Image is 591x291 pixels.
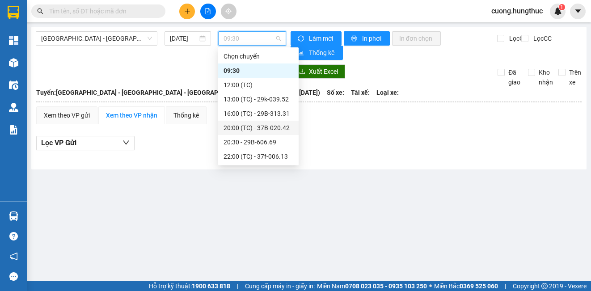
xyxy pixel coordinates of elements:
[41,32,152,45] span: Bắc Ninh - Hà Nội - Tân Kỳ
[9,272,18,281] span: message
[434,281,498,291] span: Miền Bắc
[9,232,18,240] span: question-circle
[245,281,315,291] span: Cung cấp máy in - giấy in:
[292,64,345,79] button: downloadXuất Excel
[9,36,18,45] img: dashboard-icon
[149,281,230,291] span: Hỗ trợ kỹ thuật:
[376,88,399,97] span: Loại xe:
[9,211,18,221] img: warehouse-icon
[460,283,498,290] strong: 0369 525 060
[9,80,18,90] img: warehouse-icon
[5,23,21,68] img: logo.jpg
[566,67,585,87] span: Trên xe
[559,4,565,10] sup: 1
[505,67,524,87] span: Đã giao
[392,31,441,46] button: In đơn chọn
[37,8,43,14] span: search
[224,109,293,118] div: 16:00 (TC) - 29B-313.31
[225,8,232,14] span: aim
[429,284,432,288] span: ⚪️
[484,5,550,17] span: cuong.hungthuc
[345,283,427,290] strong: 0708 023 035 - 0935 103 250
[554,7,562,15] img: icon-new-feature
[184,8,190,14] span: plus
[309,48,336,58] span: Thống kê
[291,31,342,46] button: syncLàm mới
[224,32,281,45] span: 09:30
[574,7,582,15] span: caret-down
[218,49,299,63] div: Chọn chuyến
[570,4,586,19] button: caret-down
[309,34,334,43] span: Làm mới
[200,4,216,19] button: file-add
[173,110,199,120] div: Thống kê
[9,252,18,261] span: notification
[41,137,76,148] span: Lọc VP Gửi
[224,51,293,61] div: Chọn chuyến
[26,7,93,81] b: XE GIƯỜNG NẰM CAO CẤP HÙNG THỤC
[362,34,383,43] span: In phơi
[344,31,390,46] button: printerIn phơi
[8,6,19,19] img: logo-vxr
[224,94,293,104] div: 13:00 (TC) - 29k-039.52
[560,4,563,10] span: 1
[179,4,195,19] button: plus
[122,139,130,146] span: down
[541,283,548,289] span: copyright
[506,34,529,43] span: Lọc CR
[36,136,135,150] button: Lọc VP Gửi
[530,34,553,43] span: Lọc CC
[327,88,344,97] span: Số xe:
[9,58,18,67] img: warehouse-icon
[291,46,343,60] button: bar-chartThống kê
[298,50,305,57] span: bar-chart
[505,281,506,291] span: |
[237,281,238,291] span: |
[351,88,370,97] span: Tài xế:
[224,123,293,133] div: 20:00 (TC) - 37B-020.42
[224,137,293,147] div: 20:30 - 29B-606.69
[221,4,236,19] button: aim
[224,152,293,161] div: 22:00 (TC) - 37f-006.13
[36,89,248,96] b: Tuyến: [GEOGRAPHIC_DATA] - [GEOGRAPHIC_DATA] - [GEOGRAPHIC_DATA]
[44,110,90,120] div: Xem theo VP gửi
[317,281,427,291] span: Miền Nam
[9,103,18,112] img: warehouse-icon
[224,80,293,90] div: 12:00 (TC)
[192,283,230,290] strong: 1900 633 818
[49,6,155,16] input: Tìm tên, số ĐT hoặc mã đơn
[205,8,211,14] span: file-add
[298,35,305,42] span: sync
[170,34,198,43] input: 12/08/2025
[106,110,157,120] div: Xem theo VP nhận
[351,35,359,42] span: printer
[224,66,293,76] div: 09:30
[9,125,18,135] img: solution-icon
[535,67,557,87] span: Kho nhận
